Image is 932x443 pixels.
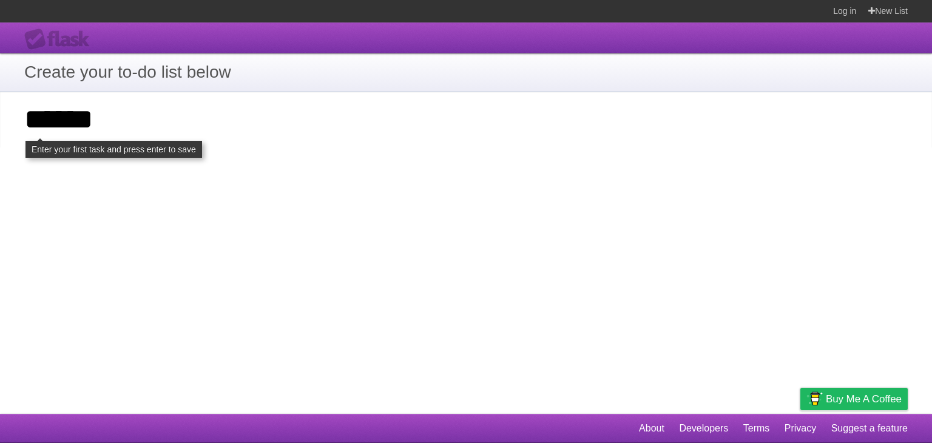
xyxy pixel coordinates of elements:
[639,417,664,440] a: About
[743,417,770,440] a: Terms
[826,388,902,410] span: Buy me a coffee
[800,388,908,410] a: Buy me a coffee
[679,417,728,440] a: Developers
[785,417,816,440] a: Privacy
[24,29,97,50] div: Flask
[24,59,908,85] h1: Create your to-do list below
[831,417,908,440] a: Suggest a feature
[806,388,823,409] img: Buy me a coffee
